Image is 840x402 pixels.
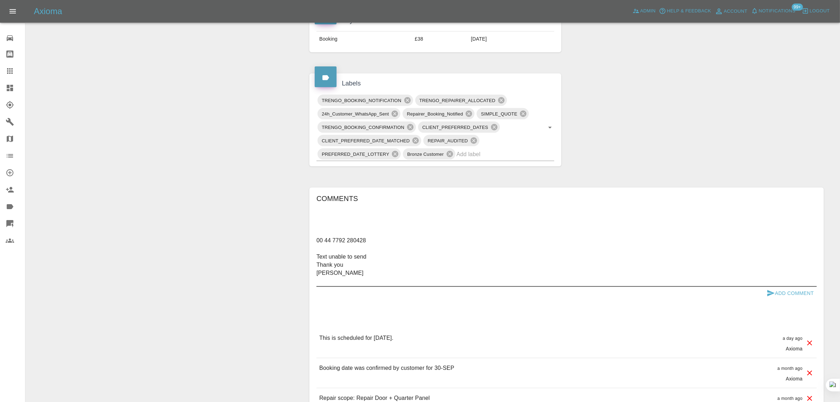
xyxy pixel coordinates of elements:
[423,137,472,145] span: REPAIR_AUDITED
[403,110,467,118] span: Repairer_Booking_Notified
[318,122,416,133] div: TRENGO_BOOKING_CONFIRMATION
[319,364,454,372] p: Booking date was confirmed by customer for 30-SEP
[418,123,492,131] span: CLIENT_PREFERRED_DATES
[318,148,401,160] div: PREFERRED_DATE_LOTTERY
[477,110,521,118] span: SIMPLE_QUOTE
[4,3,21,20] button: Open drawer
[786,375,803,382] p: Axioma
[415,95,507,106] div: TRENGO_REPAIRER_ALLOCATED
[316,31,412,47] td: Booking
[477,108,529,119] div: SIMPLE_QUOTE
[415,96,500,105] span: TRENGO_REPAIRER_ALLOCATED
[749,6,797,17] button: Notifications
[403,150,448,158] span: Bronze Customer
[316,193,817,204] h6: Comments
[778,396,803,401] span: a month ago
[318,137,414,145] span: CLIENT_PREFERRED_DATE_MATCHED
[640,7,656,15] span: Admin
[319,334,393,342] p: This is scheduled for [DATE].
[783,336,803,341] span: a day ago
[318,123,409,131] span: TRENGO_BOOKING_CONFIRMATION
[34,6,62,17] h5: Axioma
[810,7,830,15] span: Logout
[724,7,748,16] span: Account
[792,4,803,11] span: 99+
[657,6,713,17] button: Help & Feedback
[412,31,468,47] td: £38
[800,6,832,17] button: Logout
[318,108,400,119] div: 24h_Customer_WhatsApp_Sent
[318,96,406,105] span: TRENGO_BOOKING_NOTIFICATION
[403,108,475,119] div: Repairer_Booking_Notified
[316,236,817,285] textarea: 00 44 7792 280428 Text unable to send Thank you [PERSON_NAME]
[457,149,534,160] input: Add label
[318,110,393,118] span: 24h_Customer_WhatsApp_Sent
[631,6,658,17] a: Admin
[403,148,455,160] div: Bronze Customer
[667,7,711,15] span: Help & Feedback
[545,123,555,132] button: Open
[713,6,749,17] a: Account
[468,31,554,47] td: [DATE]
[418,122,500,133] div: CLIENT_PREFERRED_DATES
[315,79,556,88] h4: Labels
[764,287,817,300] button: Add Comment
[759,7,796,15] span: Notifications
[423,135,479,146] div: REPAIR_AUDITED
[786,345,803,352] p: Axioma
[318,95,413,106] div: TRENGO_BOOKING_NOTIFICATION
[778,366,803,371] span: a month ago
[318,150,393,158] span: PREFERRED_DATE_LOTTERY
[318,135,421,146] div: CLIENT_PREFERRED_DATE_MATCHED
